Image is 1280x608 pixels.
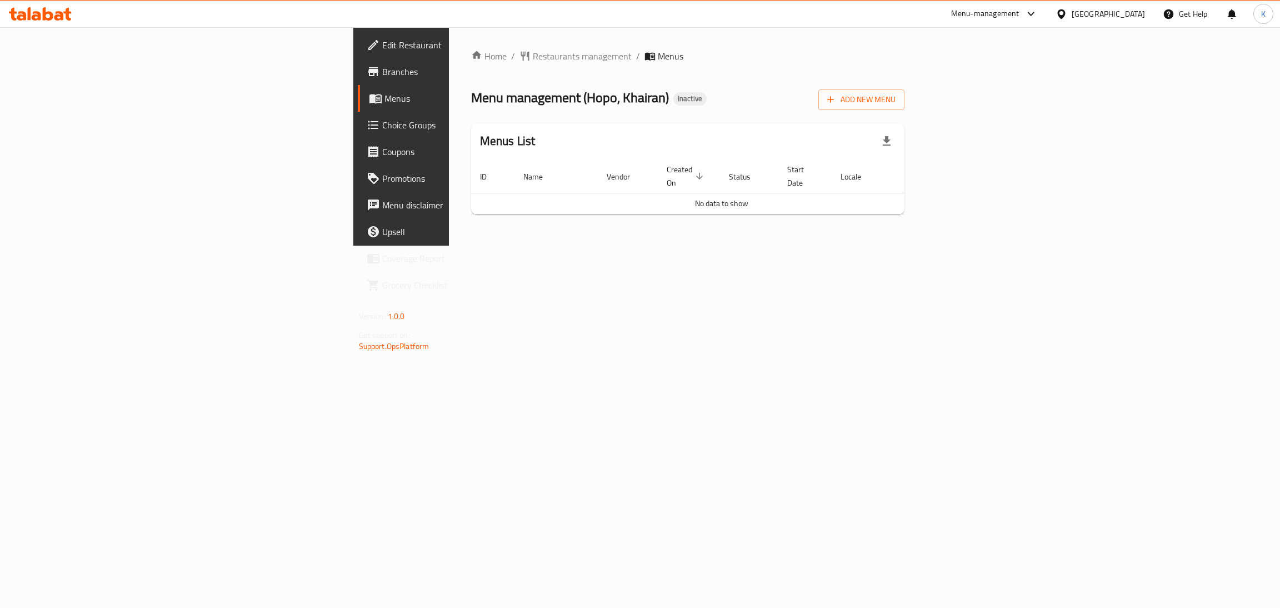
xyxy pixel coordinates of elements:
span: Choice Groups [382,118,558,132]
span: Version: [359,309,386,323]
span: Name [523,170,557,183]
a: Branches [358,58,567,85]
span: Menu management ( Hopo, Khairan ) [471,85,669,110]
button: Add New Menu [818,89,904,110]
a: Coverage Report [358,245,567,272]
span: Vendor [607,170,644,183]
span: Status [729,170,765,183]
table: enhanced table [471,160,972,215]
span: Created On [667,163,707,190]
a: Restaurants management [519,49,632,63]
div: Export file [873,128,900,155]
span: Grocery Checklist [382,278,558,292]
div: Inactive [673,92,707,106]
span: Edit Restaurant [382,38,558,52]
span: Promotions [382,172,558,185]
a: Choice Groups [358,112,567,138]
a: Edit Restaurant [358,32,567,58]
th: Actions [889,160,972,193]
span: Locale [841,170,876,183]
span: No data to show [695,196,748,211]
span: Menus [384,92,558,105]
a: Promotions [358,165,567,192]
a: Grocery Checklist [358,272,567,298]
span: Start Date [787,163,818,190]
span: 1.0.0 [388,309,405,323]
a: Coupons [358,138,567,165]
span: Menu disclaimer [382,198,558,212]
a: Upsell [358,218,567,245]
a: Menus [358,85,567,112]
span: Coverage Report [382,252,558,265]
a: Menu disclaimer [358,192,567,218]
span: Inactive [673,94,707,103]
span: Menus [658,49,683,63]
span: Get support on: [359,328,410,342]
span: Restaurants management [533,49,632,63]
span: ID [480,170,501,183]
nav: breadcrumb [471,49,905,63]
span: K [1261,8,1266,20]
span: Coupons [382,145,558,158]
span: Upsell [382,225,558,238]
span: Branches [382,65,558,78]
li: / [636,49,640,63]
a: Support.OpsPlatform [359,339,429,353]
span: Add New Menu [827,93,896,107]
div: [GEOGRAPHIC_DATA] [1072,8,1145,20]
div: Menu-management [951,7,1019,21]
h2: Menus List [480,133,536,149]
